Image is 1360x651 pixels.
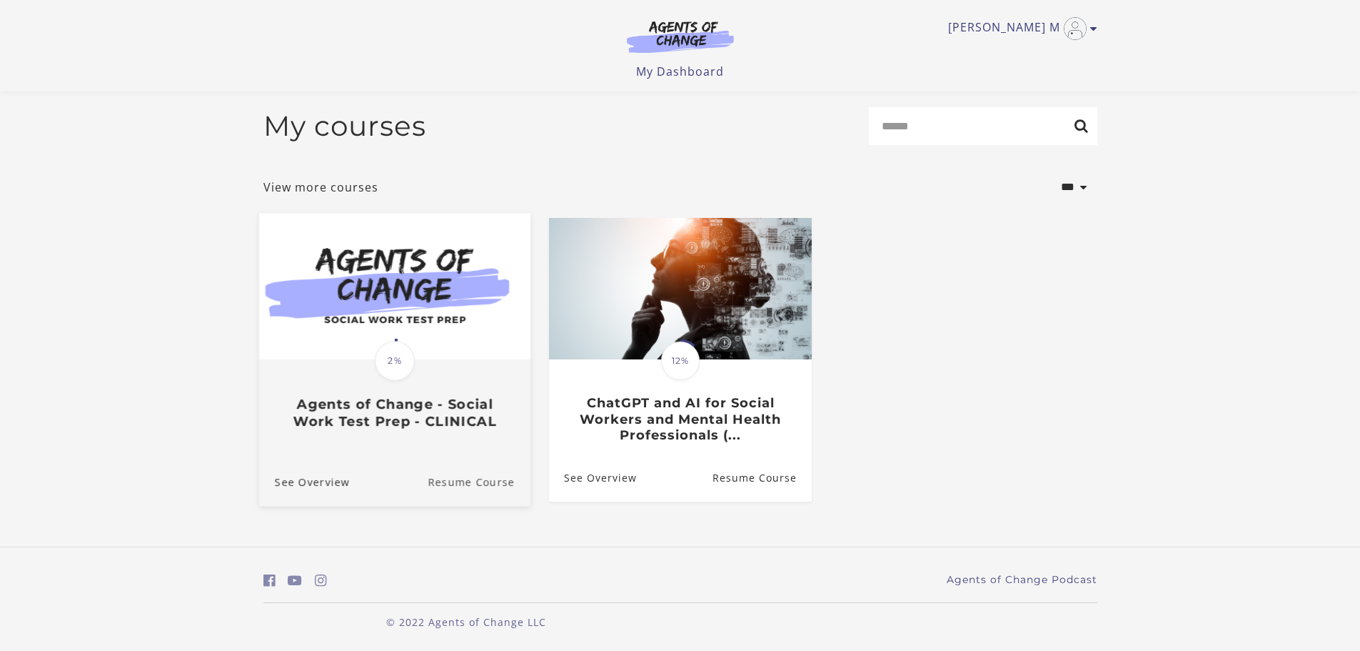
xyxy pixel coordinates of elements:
[263,570,276,591] a: https://www.facebook.com/groups/aswbtestprep (Open in a new window)
[263,179,378,196] a: View more courses
[263,109,426,143] h2: My courses
[315,570,327,591] a: https://www.instagram.com/agentsofchangeprep/ (Open in a new window)
[428,457,530,505] a: Agents of Change - Social Work Test Prep - CLINICAL: Resume Course
[636,64,724,79] a: My Dashboard
[288,574,302,587] i: https://www.youtube.com/c/AgentsofChangeTestPrepbyMeaganMitchell (Open in a new window)
[549,454,637,501] a: ChatGPT and AI for Social Workers and Mental Health Professionals (...: See Overview
[315,574,327,587] i: https://www.instagram.com/agentsofchangeprep/ (Open in a new window)
[258,457,349,505] a: Agents of Change - Social Work Test Prep - CLINICAL: See Overview
[263,574,276,587] i: https://www.facebook.com/groups/aswbtestprep (Open in a new window)
[288,570,302,591] a: https://www.youtube.com/c/AgentsofChangeTestPrepbyMeaganMitchell (Open in a new window)
[661,342,700,380] span: 12%
[948,17,1090,40] a: Toggle menu
[263,615,669,630] p: © 2022 Agents of Change LLC
[947,572,1097,587] a: Agents of Change Podcast
[712,454,811,501] a: ChatGPT and AI for Social Workers and Mental Health Professionals (...: Resume Course
[375,341,415,381] span: 2%
[564,395,796,444] h3: ChatGPT and AI for Social Workers and Mental Health Professionals (...
[612,20,749,53] img: Agents of Change Logo
[274,396,514,429] h3: Agents of Change - Social Work Test Prep - CLINICAL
